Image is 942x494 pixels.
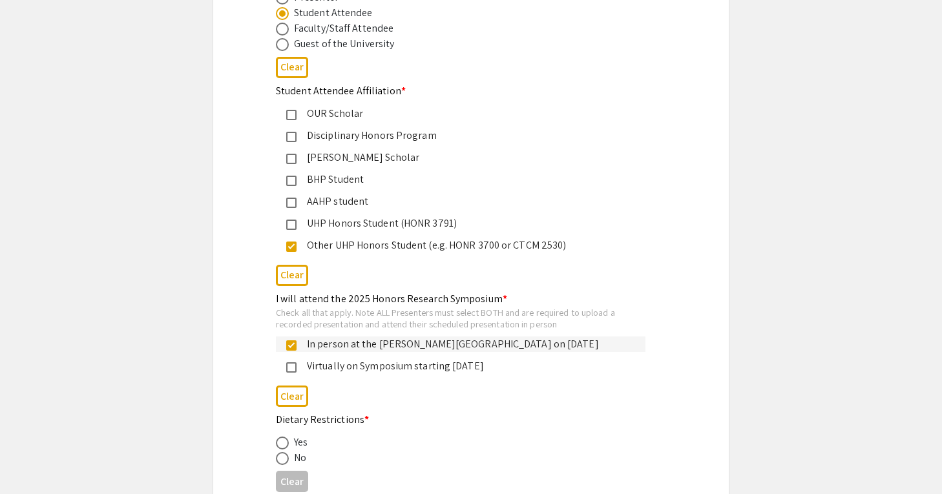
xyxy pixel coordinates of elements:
div: Virtually on Symposium starting [DATE] [297,358,635,374]
button: Clear [276,265,308,286]
div: OUR Scholar [297,106,635,121]
button: Clear [276,57,308,78]
div: Student Attendee [294,5,373,21]
button: Clear [276,386,308,407]
mat-label: I will attend the 2025 Honors Research Symposium [276,292,507,305]
iframe: Chat [10,436,55,484]
div: In person at the [PERSON_NAME][GEOGRAPHIC_DATA] on [DATE] [297,336,635,352]
div: Faculty/Staff Attendee [294,21,393,36]
div: Other UHP Honors Student (e.g. HONR 3700 or CTCM 2530) [297,238,635,253]
div: Check all that apply. Note ALL Presenters must select BOTH and are required to upload a recorded ... [276,307,645,329]
div: No [294,450,306,466]
div: UHP Honors Student (HONR 3791) [297,216,635,231]
div: Guest of the University [294,36,394,52]
div: Yes [294,435,308,450]
mat-label: Dietary Restrictions [276,413,369,426]
div: [PERSON_NAME] Scholar [297,150,635,165]
mat-label: Student Attendee Affiliation [276,84,406,98]
button: Clear [276,471,308,492]
div: BHP Student [297,172,635,187]
div: Disciplinary Honors Program [297,128,635,143]
div: AAHP student [297,194,635,209]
